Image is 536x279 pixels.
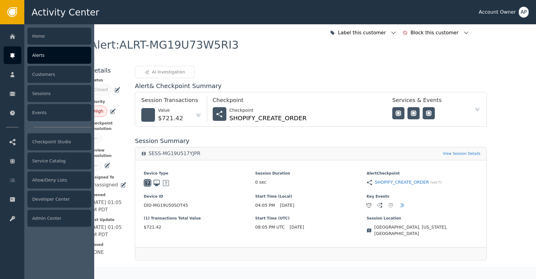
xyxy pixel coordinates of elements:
div: Allow/Deny Lists [27,172,91,189]
div: Alert & Checkpoint Summary [135,81,487,90]
a: Customers [4,66,91,83]
span: Checkpoint Resolution [90,121,126,131]
span: [DATE] [280,202,294,209]
span: Device ID [144,194,255,199]
div: Value [158,107,183,114]
div: Account Owner [479,9,516,16]
button: Label this customer [328,26,398,39]
span: [GEOGRAPHIC_DATA], [US_STATE], [GEOGRAPHIC_DATA] [374,224,478,237]
span: (1) Transactions Total Value [144,216,255,221]
div: 1 [367,203,371,207]
div: Block this customer [411,29,460,36]
a: Developer Center [4,190,91,208]
div: SHOPIFY_CREATE_ORDER [229,114,307,123]
a: Allow/Deny Lists [4,171,91,189]
button: AP [519,7,529,18]
div: Checkpoint Studio [27,133,91,150]
span: 0 sec [255,179,266,185]
span: Review Resolution [90,148,126,158]
div: $721.42 [158,114,183,123]
span: Alert Checkpoint [366,171,478,176]
span: Activity Center [32,5,99,19]
span: Start Time (Local) [255,194,367,199]
div: Events [27,104,91,121]
div: Customers [27,66,91,83]
span: Device Type [144,171,255,176]
div: Details [90,66,126,75]
div: Session Transactions [141,96,201,107]
div: Checkpoint [213,96,380,107]
div: Home [27,28,91,45]
a: Checkpoint Studio [4,133,91,151]
div: Closed [94,87,108,93]
div: SESS-MG19U517YJPR [149,151,200,157]
span: Opened [90,192,126,198]
span: Start Time (UTC) [255,216,367,221]
div: Alerts [27,47,91,64]
a: SHOPIFY_CREATE_ORDER [375,179,429,185]
div: Service Catalog [27,152,91,169]
div: [DATE] 01:05 PM PDT [90,224,126,238]
div: [DATE] 01:05 PM PDT [90,199,126,213]
div: Admin Center [27,210,91,227]
div: Services & Events [392,96,465,107]
span: (ver 7 ) [430,180,441,185]
div: 1 [389,203,393,207]
span: Key Events [366,194,478,199]
a: Alerts [4,46,91,64]
span: [DATE] [290,224,304,230]
a: Home [4,27,91,45]
span: Status [90,77,126,83]
span: Last Update [90,217,126,223]
div: Alert : ALRT-MG19U73W5RI3 [90,39,239,50]
span: Session Location [366,216,478,221]
div: Session Summary [135,136,487,145]
span: Assigned To [90,175,126,180]
span: $721.42 [144,224,255,230]
a: Events [4,104,91,121]
div: Unassigned [90,181,118,189]
a: Service Catalog [4,152,91,170]
div: Developer Center [27,191,91,208]
div: Sessions [27,85,91,102]
span: 08:05 PM UTC [255,224,285,230]
a: View Session Details [443,151,481,156]
span: Closed [90,242,126,247]
span: Priority [90,99,126,104]
span: Session Duration [255,171,367,176]
a: Sessions [4,85,91,102]
button: Block this customer [401,26,471,39]
div: Checkpoint [229,107,307,114]
div: 1 [378,203,382,207]
span: 04:05 PM [255,202,275,209]
div: Label this customer [338,29,387,36]
a: Admin Center [4,209,91,227]
span: DID-MG19U50SOT45 [144,202,255,209]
